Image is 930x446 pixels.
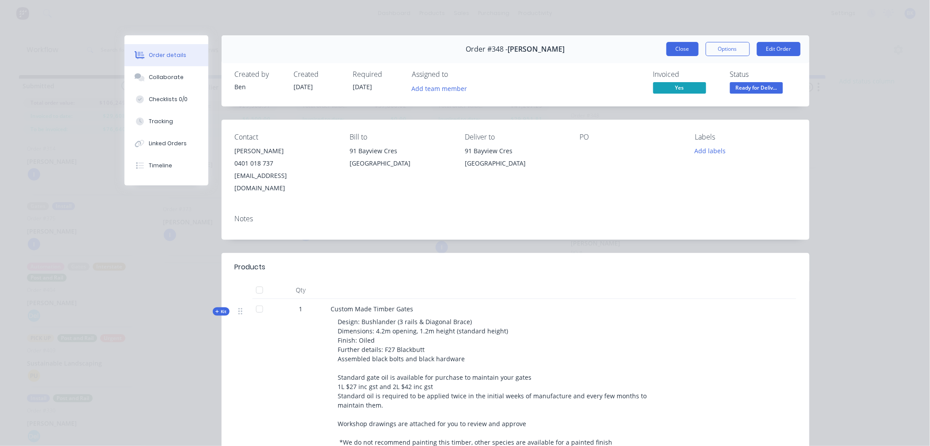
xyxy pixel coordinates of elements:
div: Ben [235,82,283,91]
button: Add labels [690,145,731,157]
div: [GEOGRAPHIC_DATA] [350,157,451,170]
div: Invoiced [653,70,719,79]
div: 91 Bayview Cres [465,145,566,157]
button: Collaborate [124,66,208,88]
div: Order details [149,51,186,59]
div: Labels [695,133,796,141]
button: Linked Orders [124,132,208,155]
div: PO [580,133,681,141]
button: Add team member [412,82,472,94]
button: Checklists 0/0 [124,88,208,110]
button: Add team member [407,82,472,94]
div: Qty [275,281,328,299]
div: Collaborate [149,73,184,81]
div: Contact [235,133,336,141]
div: Assigned to [412,70,501,79]
button: Order details [124,44,208,66]
span: [PERSON_NAME] [508,45,565,53]
button: Close [666,42,699,56]
div: Linked Orders [149,140,187,147]
div: Timeline [149,162,172,170]
span: Yes [653,82,706,93]
div: 91 Bayview Cres[GEOGRAPHIC_DATA] [465,145,566,173]
div: 91 Bayview Cres [350,145,451,157]
div: [EMAIL_ADDRESS][DOMAIN_NAME] [235,170,336,194]
div: Created by [235,70,283,79]
button: Edit Order [757,42,801,56]
button: Tracking [124,110,208,132]
div: Deliver to [465,133,566,141]
div: Created [294,70,343,79]
div: Notes [235,215,796,223]
span: 1 [299,304,303,314]
span: Kit [215,308,227,315]
button: Timeline [124,155,208,177]
div: 0401 018 737 [235,157,336,170]
div: Bill to [350,133,451,141]
button: Options [706,42,750,56]
div: 91 Bayview Cres[GEOGRAPHIC_DATA] [350,145,451,173]
div: Required [353,70,402,79]
div: Products [235,262,266,272]
div: [GEOGRAPHIC_DATA] [465,157,566,170]
span: Ready for Deliv... [730,82,783,93]
div: [PERSON_NAME] [235,145,336,157]
div: Checklists 0/0 [149,95,188,103]
div: Kit [213,307,230,316]
span: Custom Made Timber Gates [331,305,414,313]
span: [DATE] [353,83,373,91]
div: Status [730,70,796,79]
div: Tracking [149,117,173,125]
span: [DATE] [294,83,313,91]
div: [PERSON_NAME]0401 018 737[EMAIL_ADDRESS][DOMAIN_NAME] [235,145,336,194]
span: Order #348 - [466,45,508,53]
button: Ready for Deliv... [730,82,783,95]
